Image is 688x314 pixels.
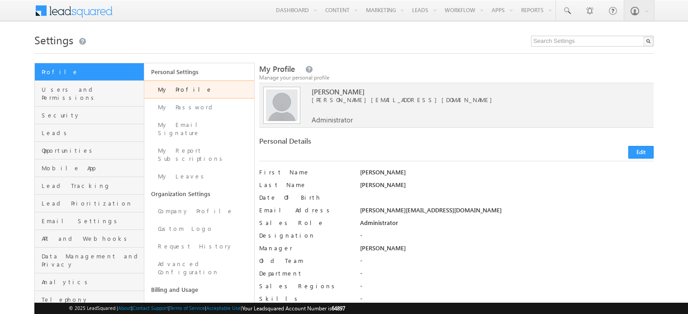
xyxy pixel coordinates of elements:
[259,295,350,303] label: Skills
[133,305,168,311] a: Contact Support
[35,248,144,273] a: Data Management and Privacy
[35,195,144,212] a: Lead Prioritization
[118,305,131,311] a: About
[35,63,144,81] a: Profile
[144,220,254,238] a: Custom Logo
[35,124,144,142] a: Leads
[259,282,350,290] label: Sales Regions
[144,185,254,202] a: Organization Settings
[35,142,144,159] a: Opportunities
[35,81,144,107] a: Users and Permissions
[144,238,254,255] a: Request History
[360,282,654,295] div: -
[42,164,142,172] span: Mobile App
[144,255,254,281] a: Advanced Configuration
[42,111,142,119] span: Security
[42,234,142,243] span: API and Webhooks
[42,85,142,102] span: Users and Permissions
[360,168,654,181] div: [PERSON_NAME]
[259,269,350,277] label: Department
[360,295,654,307] div: -
[360,206,654,219] div: [PERSON_NAME][EMAIL_ADDRESS][DOMAIN_NAME]
[259,181,350,189] label: Last Name
[259,64,295,74] span: My Profile
[42,295,142,304] span: Telephony
[360,219,654,231] div: Administrator
[42,252,142,268] span: Data Management and Privacy
[35,177,144,195] a: Lead Tracking
[144,202,254,220] a: Company Profile
[144,281,254,298] a: Billing and Usage
[42,278,142,286] span: Analytics
[144,80,254,98] a: My Profile
[360,181,654,193] div: [PERSON_NAME]
[35,291,144,309] a: Telephony
[312,116,353,124] span: Administrator
[170,305,205,311] a: Terms of Service
[42,199,142,207] span: Lead Prioritization
[42,68,142,76] span: Profile
[144,142,254,168] a: My Report Subscriptions
[259,74,654,82] div: Manage your personal profile
[259,219,350,227] label: Sales Role
[35,212,144,230] a: Email Settings
[35,230,144,248] a: API and Webhooks
[144,116,254,142] a: My Email Signature
[69,304,345,313] span: © 2025 LeadSquared | | | | |
[42,146,142,155] span: Opportunities
[35,273,144,291] a: Analytics
[332,305,345,312] span: 64897
[531,36,654,47] input: Search Settings
[259,206,350,214] label: Email Address
[35,107,144,124] a: Security
[42,182,142,190] span: Lead Tracking
[259,137,451,150] div: Personal Details
[144,168,254,185] a: My Leaves
[42,217,142,225] span: Email Settings
[259,257,350,265] label: Old Team
[259,193,350,202] label: Date Of Birth
[35,159,144,177] a: Mobile App
[144,98,254,116] a: My Password
[259,168,350,176] label: First Name
[360,269,654,282] div: -
[206,305,241,311] a: Acceptable Use
[360,257,654,269] div: -
[34,33,73,47] span: Settings
[259,244,350,252] label: Manager
[360,244,654,257] div: [PERSON_NAME]
[628,146,654,159] button: Edit
[312,96,627,104] span: [PERSON_NAME][EMAIL_ADDRESS][DOMAIN_NAME]
[242,305,345,312] span: Your Leadsquared Account Number is
[312,88,627,96] span: [PERSON_NAME]
[144,63,254,80] a: Personal Settings
[42,129,142,137] span: Leads
[360,231,654,244] div: -
[259,231,350,239] label: Designation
